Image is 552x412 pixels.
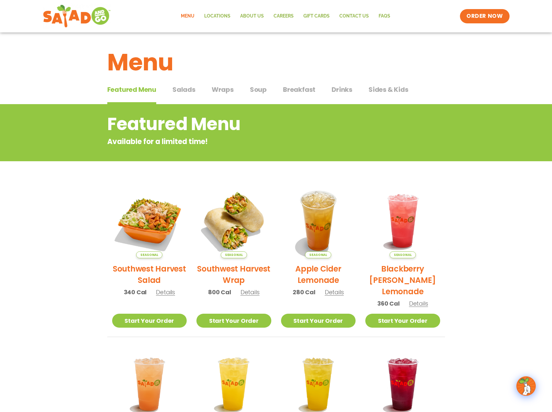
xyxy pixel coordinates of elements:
span: Drinks [332,85,352,94]
a: Start Your Order [365,314,440,328]
a: Start Your Order [281,314,356,328]
a: Start Your Order [112,314,187,328]
img: wpChatIcon [517,377,535,395]
a: Locations [199,9,235,24]
span: 340 Cal [124,288,147,297]
h2: Southwest Harvest Wrap [196,263,271,286]
a: Contact Us [335,9,374,24]
a: GIFT CARDS [299,9,335,24]
div: Tabbed content [107,82,445,104]
span: ORDER NOW [466,12,503,20]
img: Product photo for Apple Cider Lemonade [281,183,356,258]
span: Details [241,288,260,296]
span: Soup [250,85,267,94]
img: Product photo for Southwest Harvest Wrap [196,183,271,258]
span: Details [325,288,344,296]
span: Breakfast [283,85,315,94]
nav: Menu [176,9,395,24]
a: Start Your Order [196,314,271,328]
span: Sides & Kids [369,85,408,94]
span: Details [409,299,428,308]
img: Product photo for Southwest Harvest Salad [112,183,187,258]
span: 800 Cal [208,288,231,297]
span: 280 Cal [293,288,315,297]
h2: Apple Cider Lemonade [281,263,356,286]
h2: Southwest Harvest Salad [112,263,187,286]
span: 360 Cal [377,299,400,308]
a: Menu [176,9,199,24]
img: Product photo for Blackberry Bramble Lemonade [365,183,440,258]
h2: Blackberry [PERSON_NAME] Lemonade [365,263,440,297]
a: Careers [269,9,299,24]
p: Available for a limited time! [107,136,393,147]
h1: Menu [107,45,445,80]
span: Wraps [212,85,234,94]
img: new-SAG-logo-768×292 [43,3,111,29]
span: Seasonal [136,251,162,258]
span: Salads [172,85,195,94]
span: Seasonal [390,251,416,258]
span: Details [156,288,175,296]
a: FAQs [374,9,395,24]
a: About Us [235,9,269,24]
a: ORDER NOW [460,9,509,23]
span: Seasonal [305,251,331,258]
h2: Featured Menu [107,111,393,137]
span: Featured Menu [107,85,156,94]
span: Seasonal [221,251,247,258]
